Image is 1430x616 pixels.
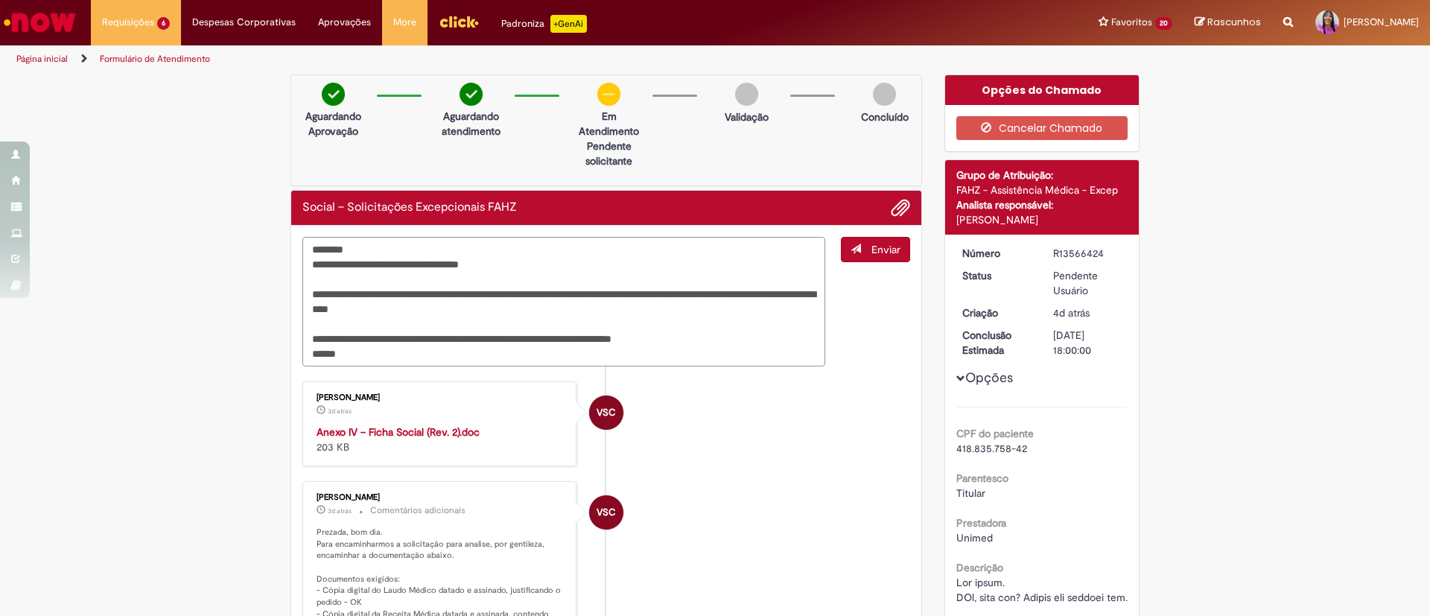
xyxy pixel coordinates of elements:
[951,305,1043,320] dt: Criação
[956,116,1128,140] button: Cancelar Chamado
[192,15,296,30] span: Despesas Corporativas
[317,425,480,439] a: Anexo IV – Ficha Social (Rev. 2).doc
[951,268,1043,283] dt: Status
[956,212,1128,227] div: [PERSON_NAME]
[725,109,769,124] p: Validação
[157,17,170,30] span: 6
[956,427,1034,440] b: CPF do paciente
[573,109,645,139] p: Em Atendimento
[956,182,1128,197] div: FAHZ - Assistência Médica - Excep
[328,407,352,416] time: 26/09/2025 10:17:26
[589,396,623,430] div: Vitoria Santos Cardoso
[550,15,587,33] p: +GenAi
[501,15,587,33] div: Padroniza
[841,237,910,262] button: Enviar
[1053,306,1090,320] time: 25/09/2025 12:24:05
[370,504,465,517] small: Comentários adicionais
[1053,328,1122,358] div: [DATE] 18:00:00
[328,407,352,416] span: 3d atrás
[1053,306,1090,320] span: 4d atrás
[871,243,900,256] span: Enviar
[302,237,825,366] textarea: Digite sua mensagem aqui...
[589,495,623,530] div: Vitoria Santos Cardoso
[1155,17,1172,30] span: 20
[322,83,345,106] img: check-circle-green.png
[945,75,1140,105] div: Opções do Chamado
[873,83,896,106] img: img-circle-grey.png
[597,395,616,431] span: VSC
[956,516,1006,530] b: Prestadora
[328,507,352,515] span: 3d atrás
[1195,16,1261,30] a: Rascunhos
[297,109,369,139] p: Aguardando Aprovação
[956,168,1128,182] div: Grupo de Atribuição:
[1053,246,1122,261] div: R13566424
[956,442,1027,455] span: 418.835.758-42
[393,15,416,30] span: More
[735,83,758,106] img: img-circle-grey.png
[435,109,507,139] p: Aguardando atendimento
[891,198,910,217] button: Adicionar anexos
[956,471,1008,485] b: Parentesco
[317,493,565,502] div: [PERSON_NAME]
[597,495,616,530] span: VSC
[439,10,479,33] img: click_logo_yellow_360x200.png
[1207,15,1261,29] span: Rascunhos
[328,507,352,515] time: 26/09/2025 10:17:12
[951,328,1043,358] dt: Conclusão Estimada
[460,83,483,106] img: check-circle-green.png
[956,561,1003,574] b: Descrição
[100,53,210,65] a: Formulário de Atendimento
[16,53,68,65] a: Página inicial
[861,109,909,124] p: Concluído
[956,197,1128,212] div: Analista responsável:
[1344,16,1419,28] span: [PERSON_NAME]
[1053,305,1122,320] div: 25/09/2025 12:24:05
[956,486,985,500] span: Titular
[597,83,620,106] img: circle-minus.png
[956,531,993,544] span: Unimed
[1111,15,1152,30] span: Favoritos
[317,425,565,454] div: 203 KB
[11,45,942,73] ul: Trilhas de página
[102,15,154,30] span: Requisições
[573,139,645,168] p: Pendente solicitante
[951,246,1043,261] dt: Número
[302,201,517,215] h2: Social – Solicitações Excepcionais FAHZ Histórico de tíquete
[1,7,78,37] img: ServiceNow
[318,15,371,30] span: Aprovações
[1053,268,1122,298] div: Pendente Usuário
[317,393,565,402] div: [PERSON_NAME]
